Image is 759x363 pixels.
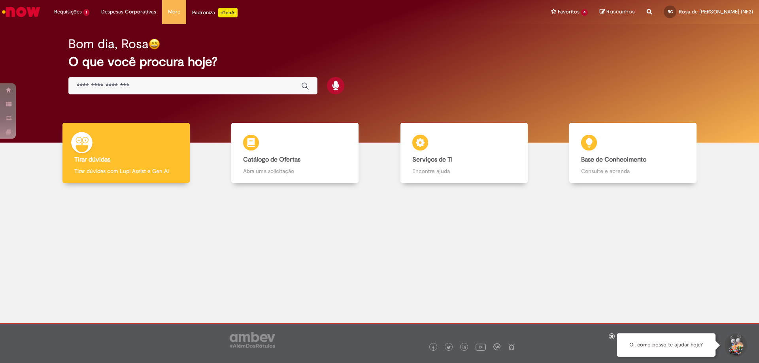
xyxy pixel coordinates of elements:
p: Tirar dúvidas com Lupi Assist e Gen Ai [74,167,178,175]
h2: Bom dia, Rosa [68,37,149,51]
p: Abra uma solicitação [243,167,347,175]
img: logo_footer_facebook.png [431,346,435,350]
span: Despesas Corporativas [101,8,156,16]
span: More [168,8,180,16]
b: Tirar dúvidas [74,156,110,164]
b: Serviços de TI [412,156,453,164]
div: Padroniza [192,8,238,17]
span: 4 [581,9,588,16]
a: Base de Conhecimento Consulte e aprenda [549,123,718,183]
img: logo_footer_naosei.png [508,343,515,350]
h2: O que você procura hoje? [68,55,691,69]
button: Iniciar Conversa de Suporte [723,333,747,357]
b: Catálogo de Ofertas [243,156,300,164]
p: +GenAi [218,8,238,17]
img: logo_footer_youtube.png [476,342,486,352]
img: logo_footer_ambev_rotulo_gray.png [230,332,275,348]
div: Oi, como posso te ajudar hoje? [617,333,716,357]
img: happy-face.png [149,38,160,50]
img: logo_footer_linkedin.png [463,345,466,350]
a: Rascunhos [600,8,635,16]
span: Favoritos [558,8,580,16]
img: ServiceNow [1,4,42,20]
a: Serviços de TI Encontre ajuda [379,123,549,183]
a: Tirar dúvidas Tirar dúvidas com Lupi Assist e Gen Ai [42,123,211,183]
span: Rascunhos [606,8,635,15]
img: logo_footer_twitter.png [447,346,451,350]
a: Catálogo de Ofertas Abra uma solicitação [211,123,380,183]
b: Base de Conhecimento [581,156,646,164]
span: RC [668,9,673,14]
span: Rosa de [PERSON_NAME] (NF3) [679,8,753,15]
p: Encontre ajuda [412,167,516,175]
p: Consulte e aprenda [581,167,685,175]
span: 1 [83,9,89,16]
span: Requisições [54,8,82,16]
img: logo_footer_workplace.png [493,343,500,350]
